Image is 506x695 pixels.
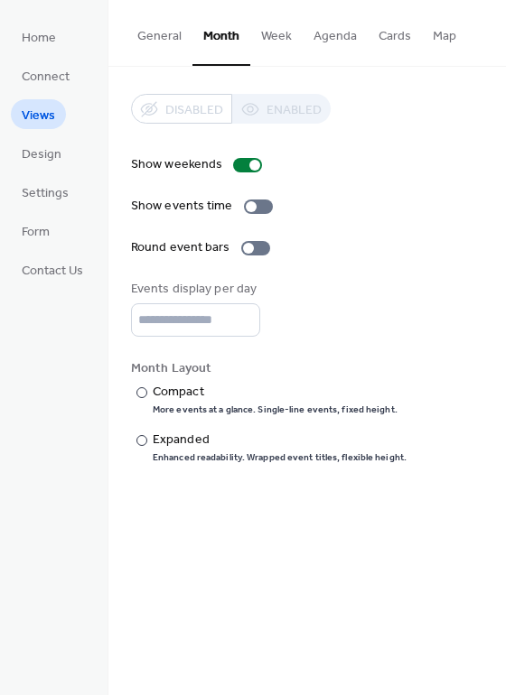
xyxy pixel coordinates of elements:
a: Form [11,216,61,246]
div: Enhanced readability. Wrapped event titles, flexible height. [153,451,407,464]
a: Connect [11,60,80,90]
span: Views [22,107,55,125]
div: Show weekends [131,155,222,174]
a: Design [11,138,72,168]
span: Design [22,145,61,164]
span: Connect [22,68,70,87]
div: Month Layout [131,359,480,378]
div: Events display per day [131,280,257,299]
div: Compact [153,383,394,402]
a: Contact Us [11,255,94,284]
div: Show events time [131,197,233,216]
a: Home [11,22,67,51]
div: Expanded [153,431,403,449]
div: Round event bars [131,238,230,257]
a: Settings [11,177,80,207]
span: Contact Us [22,262,83,281]
div: More events at a glance. Single-line events, fixed height. [153,403,398,416]
span: Form [22,223,50,242]
span: Home [22,29,56,48]
span: Settings [22,184,69,203]
a: Views [11,99,66,129]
